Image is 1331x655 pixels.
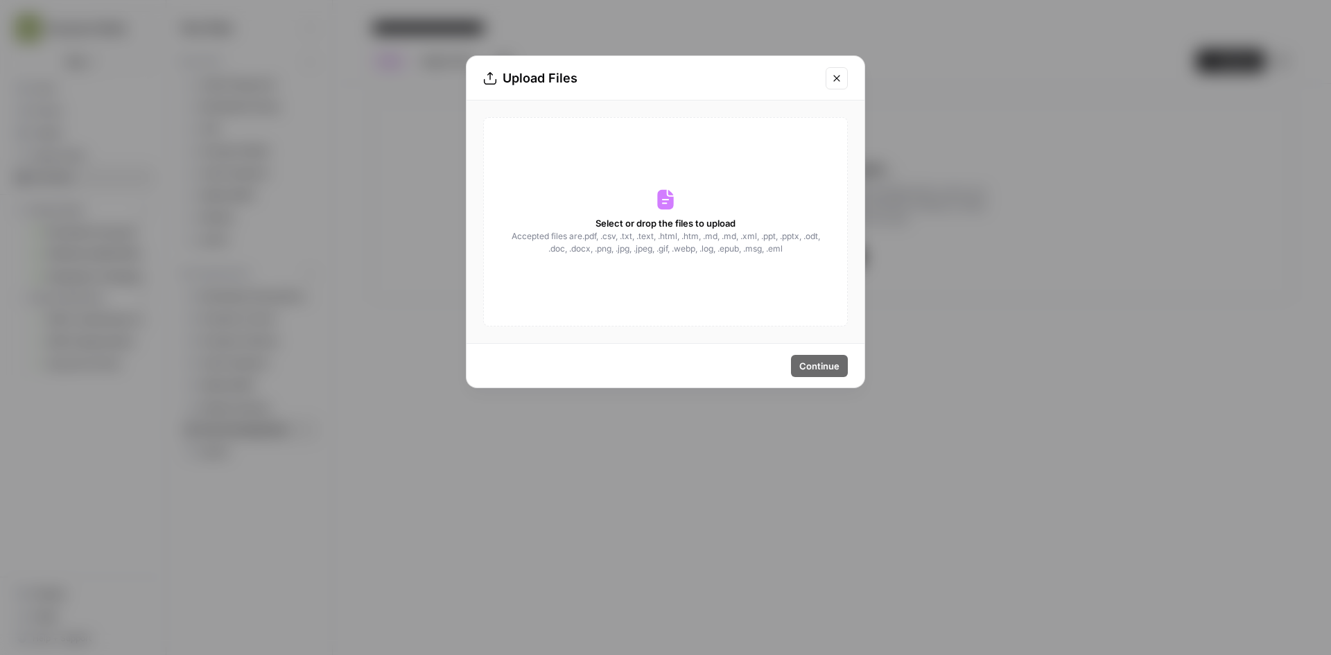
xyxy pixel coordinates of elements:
span: Select or drop the files to upload [595,216,736,230]
button: Close modal [826,67,848,89]
div: Upload Files [483,69,817,88]
span: Accepted files are .pdf, .csv, .txt, .text, .html, .htm, .md, .md, .xml, .ppt, .pptx, .odt, .doc,... [510,230,821,255]
button: Continue [791,355,848,377]
span: Continue [799,359,840,373]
